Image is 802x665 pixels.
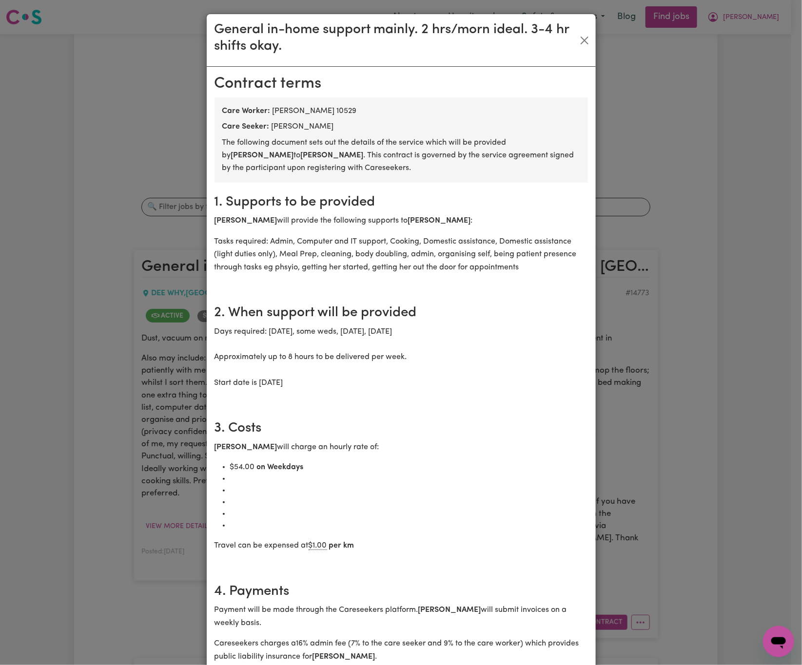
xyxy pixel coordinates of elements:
[215,305,588,322] h2: 2. When support will be provided
[222,123,270,131] b: Care Seeker:
[215,217,277,225] b: [PERSON_NAME]
[215,441,588,454] p: will charge an hourly rate of:
[222,121,580,133] div: [PERSON_NAME]
[215,235,588,274] p: Tasks required: Admin, Computer and IT support, Cooking, Domestic assistance, Domestic assistance...
[408,217,471,225] b: [PERSON_NAME]
[230,463,255,471] span: $ 54.00
[329,542,354,550] b: per km
[222,107,271,115] b: Care Worker:
[215,539,588,552] p: Travel can be expensed at
[301,152,364,159] b: [PERSON_NAME]
[215,420,588,437] h2: 3. Costs
[215,75,588,93] h2: Contract terms
[215,584,588,600] h2: 4. Payments
[763,626,794,657] iframe: Button to launch messaging window
[577,33,592,48] button: Close
[231,152,294,159] b: [PERSON_NAME]
[418,606,481,614] b: [PERSON_NAME]
[215,214,588,227] p: will provide the following supports to :
[309,542,327,550] span: $ 1.00
[215,325,588,390] p: Days required: [DATE], some weds, [DATE], [DATE] Approximately up to 8 hours to be delivered per ...
[215,604,588,629] p: Payment will be made through the Careseekers platform. will submit invoices on a weekly basis.
[215,443,277,451] b: [PERSON_NAME]
[313,653,375,661] b: [PERSON_NAME]
[215,22,577,55] h3: General in-home support mainly. 2 hrs/morn ideal. 3-4 hr shifts okay.
[222,105,580,117] div: [PERSON_NAME] 10529
[222,136,580,175] p: The following document sets out the details of the service which will be provided by to . This co...
[215,637,588,663] p: Careseekers charges a 16 % admin fee ( 7 % to the care seeker and 9% to the care worker) which pr...
[215,194,588,211] h2: 1. Supports to be provided
[257,463,304,471] b: on Weekdays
